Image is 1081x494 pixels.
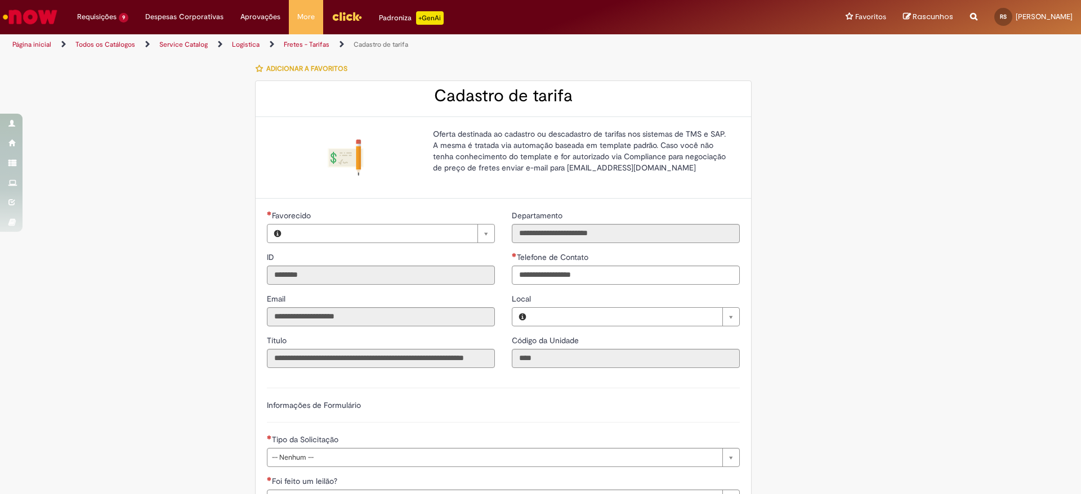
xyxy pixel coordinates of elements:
[267,224,288,242] button: Favorecido, Visualizar este registro
[267,435,272,439] span: Necessários
[266,64,347,73] span: Adicionar a Favoritos
[284,40,329,49] a: Fretes - Tarifas
[1016,12,1073,21] span: [PERSON_NAME]
[512,349,740,368] input: Código da Unidade
[328,140,364,176] img: Cadastro de tarifa
[512,294,533,304] span: Local
[267,294,288,304] span: Somente leitura - Email
[913,11,953,22] span: Rascunhos
[512,266,740,285] input: Telefone de Contato
[433,128,731,173] p: Oferta destinada ao cadastro ou descadastro de tarifas nos sistemas de TMS e SAP. A mesma é trata...
[75,40,135,49] a: Todos os Catálogos
[512,210,565,221] span: Somente leitura - Departamento
[903,12,953,23] a: Rascunhos
[267,349,495,368] input: Título
[512,253,517,257] span: Obrigatório Preenchido
[272,476,340,486] span: Foi feito um leilão?
[267,335,289,346] label: Somente leitura - Título
[272,448,717,466] span: -- Nenhum --
[267,211,272,215] span: Necessários
[1,6,59,28] img: ServiceNow
[119,13,128,23] span: 9
[379,11,444,25] div: Padroniza
[12,40,51,49] a: Página inicial
[855,11,886,23] span: Favoritos
[533,308,739,326] a: Limpar campo Local
[267,252,276,262] span: Somente leitura - ID
[512,335,581,346] label: Somente leitura - Código da Unidade
[267,87,740,105] h2: Cadastro de tarifa
[267,266,495,285] input: ID
[77,11,117,23] span: Requisições
[332,8,362,25] img: click_logo_yellow_360x200.png
[267,293,288,304] label: Somente leitura - Email
[240,11,280,23] span: Aprovações
[512,224,740,243] input: Departamento
[272,210,313,221] span: Necessários - Favorecido
[232,40,260,49] a: Logistica
[1000,13,1007,20] span: RS
[255,57,354,80] button: Adicionar a Favoritos
[517,252,591,262] span: Telefone de Contato
[416,11,444,25] p: +GenAi
[288,224,494,242] a: Limpar campo Favorecido
[267,307,495,326] input: Email
[159,40,208,49] a: Service Catalog
[145,11,224,23] span: Despesas Corporativas
[267,477,272,481] span: Necessários
[267,252,276,263] label: Somente leitura - ID
[512,308,533,326] button: Local, Visualizar este registro
[354,40,408,49] a: Cadastro de tarifa
[267,400,361,410] label: Informações de Formulário
[272,434,341,444] span: Tipo da Solicitação
[8,34,712,55] ul: Trilhas de página
[297,11,315,23] span: More
[512,210,565,221] label: Somente leitura - Departamento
